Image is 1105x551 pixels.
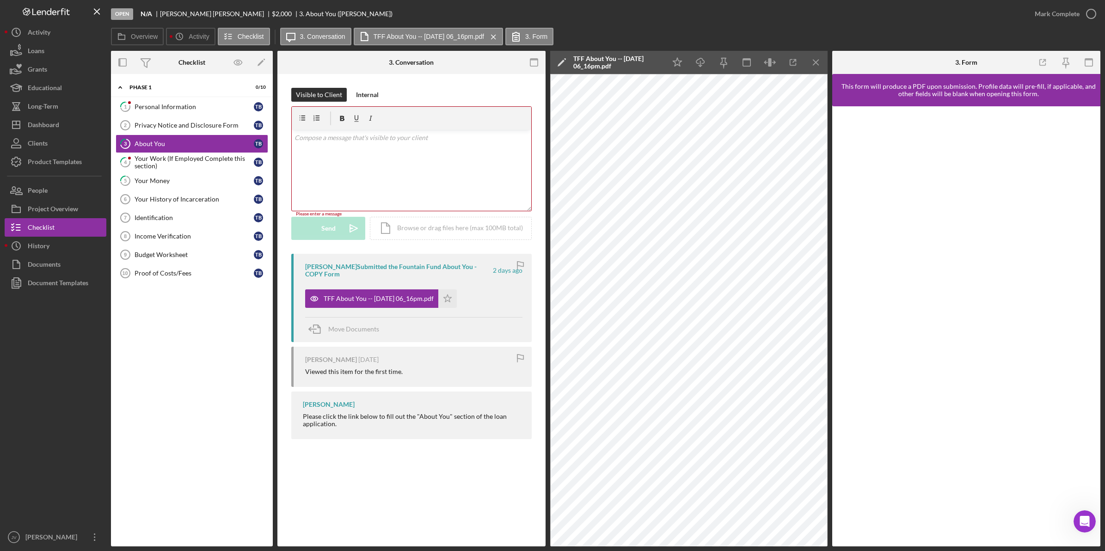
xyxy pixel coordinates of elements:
a: 10Proof of Costs/FeesTB [116,264,268,282]
button: TFF About You -- [DATE] 06_16pm.pdf [354,28,503,45]
div: 3. Conversation [389,59,434,66]
div: T B [254,102,263,111]
a: 9Budget WorksheetTB [116,245,268,264]
div: T B [254,232,263,241]
tspan: 3 [124,141,127,147]
button: TFF About You -- [DATE] 06_16pm.pdf [305,289,457,308]
div: About You [135,140,254,147]
div: T B [254,269,263,278]
a: 7IdentificationTB [116,208,268,227]
button: JV[PERSON_NAME] [5,528,106,546]
tspan: 1 [124,104,127,110]
span: Move Documents [328,325,379,333]
button: Send [291,217,365,240]
button: Checklist [218,28,270,45]
div: [PERSON_NAME] [PERSON_NAME] [160,10,272,18]
a: 1Personal InformationTB [116,98,268,116]
div: T B [254,139,263,148]
div: Viewed this item for the first time. [305,368,403,375]
a: 2Privacy Notice and Disclosure FormTB [116,116,268,135]
tspan: 2 [124,122,127,128]
div: TFF About You -- [DATE] 06_16pm.pdf [573,55,661,70]
div: T B [254,176,263,185]
div: Phase 1 [129,85,243,90]
div: 3. Form [955,59,977,66]
div: T B [254,195,263,204]
div: 3. About You ([PERSON_NAME]) [299,10,393,18]
text: JV [11,535,17,540]
button: 3. Form [505,28,553,45]
label: 3. Conversation [300,33,345,40]
div: [PERSON_NAME] [23,528,83,549]
label: Activity [189,33,209,40]
div: Proof of Costs/Fees [135,269,254,277]
button: Activity [166,28,215,45]
label: Overview [131,33,158,40]
div: 0 / 10 [249,85,266,90]
div: [PERSON_NAME] [305,356,357,363]
tspan: 6 [124,196,127,202]
a: 4Your Work (If Employed Complete this section)TB [116,153,268,171]
span: $2,000 [272,10,292,18]
tspan: 4 [124,159,127,165]
div: Please enter a message [291,211,532,217]
div: T B [254,121,263,130]
a: 3About YouTB [116,135,268,153]
div: T B [254,250,263,259]
tspan: 10 [122,270,128,276]
div: This form will produce a PDF upon submission. Profile data will pre-fill, if applicable, and othe... [837,83,1100,98]
div: Visible to Client [296,88,342,102]
time: 2025-10-11 05:54 [358,356,379,363]
tspan: 5 [124,178,127,184]
label: Checklist [238,33,264,40]
div: T B [254,213,263,222]
a: 8Income VerificationTB [116,227,268,245]
div: Your Work (If Employed Complete this section) [135,155,254,170]
div: Budget Worksheet [135,251,254,258]
button: Overview [111,28,164,45]
button: 3. Conversation [280,28,351,45]
div: [PERSON_NAME] Submitted the Fountain Fund About You - COPY Form [305,263,491,278]
div: Privacy Notice and Disclosure Form [135,122,254,129]
div: Checklist [178,59,205,66]
label: 3. Form [525,33,547,40]
button: Visible to Client [291,88,347,102]
b: N/A [141,10,152,18]
button: Internal [351,88,383,102]
iframe: Intercom live chat [1074,510,1096,533]
div: TFF About You -- [DATE] 06_16pm.pdf [324,295,434,302]
tspan: 8 [124,233,127,239]
div: Identification [135,214,254,221]
div: Mark Complete [1035,5,1080,23]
